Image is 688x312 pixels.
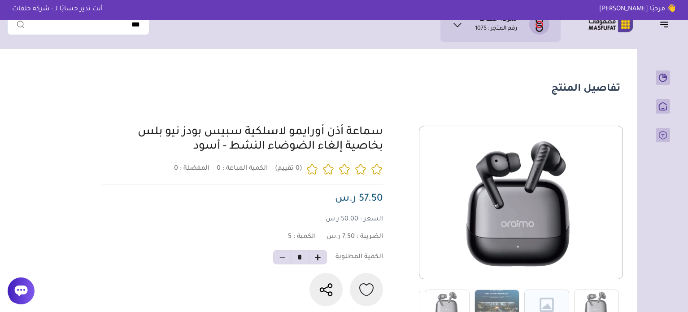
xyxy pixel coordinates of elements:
span: 57.50 ر.س [335,194,383,205]
img: Product image [419,101,623,304]
p: 👋 مرحبًا [PERSON_NAME] [592,4,683,14]
p: (0 تقييم) [275,165,302,173]
span: 0 [174,165,178,172]
h1: شركة حلقات [479,16,517,25]
span: 7.50 ر.س [327,233,355,241]
p: رقم المتجر : 1075 [475,25,517,34]
a: سماعة أذن أورايمو لاسلكية سبيس بودز نيو بلس بخاصية إلغاء الضوضاء النشط - أسود [138,127,383,153]
span: 50.00 ر.س [326,216,358,223]
span: الكمية : [293,233,316,241]
span: 0 [217,165,221,172]
span: الضريبة : [357,233,383,241]
img: شركة حلقات [529,14,549,35]
span: الكمية المباعة : [222,165,268,172]
span: المفضلة : [180,165,209,172]
span: السعر : [360,216,383,223]
p: أنت تدير حسابًا لـ : شركة حلقات [5,4,109,14]
p: الكمية المطلوبة [335,253,383,262]
h1: تفاصيل المنتج [551,83,620,96]
img: Logo [582,16,640,33]
span: 5 [288,233,292,241]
